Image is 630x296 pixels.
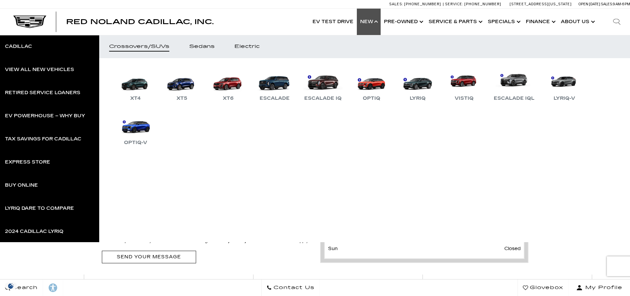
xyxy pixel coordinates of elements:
[464,2,501,6] span: [PHONE_NUMBER]
[179,35,225,58] a: Sedans
[359,94,384,102] div: OPTIQ
[220,94,237,102] div: XT6
[208,68,248,102] a: XT6
[443,2,503,6] a: Service: [PHONE_NUMBER]
[189,44,215,49] div: Sedans
[5,183,38,188] div: Buy Online
[99,35,179,58] a: Crossovers/SUVs
[528,283,563,292] span: Glovebox
[406,94,429,102] div: LYRIQ
[613,2,630,6] span: 9 AM-6 PM
[173,94,190,102] div: XT5
[404,2,441,6] span: [PHONE_NUMBER]
[381,9,425,35] a: Pre-Owned
[357,9,381,35] a: New
[5,229,63,234] div: 2024 Cadillac LYRIQ
[256,94,293,102] div: Escalade
[261,279,320,296] a: Contact Us
[518,279,568,296] a: Glovebox
[444,68,484,102] a: VISTIQ
[5,91,80,95] div: Retired Service Loaners
[162,68,202,102] a: XT5
[504,244,521,253] span: Closed
[389,2,443,6] a: Sales: [PHONE_NUMBER]
[102,251,196,263] input: Send your message
[116,112,155,147] a: OPTIQ-V
[425,9,484,35] a: Service & Parts
[3,282,19,289] section: Click to Open Cookie Consent Modal
[5,114,85,118] div: EV Powerhouse – Why Buy
[5,137,81,141] div: Tax Savings for Cadillac
[225,35,270,58] a: Electric
[272,283,315,292] span: Contact Us
[66,18,214,25] a: Red Noland Cadillac, Inc.
[490,94,538,102] div: Escalade IQL
[352,68,391,102] a: OPTIQ
[510,2,572,6] a: [STREET_ADDRESS][US_STATE]
[389,2,403,6] span: Sales:
[309,9,357,35] a: EV Test Drive
[484,9,523,35] a: Specials
[445,2,463,6] span: Service:
[127,94,144,102] div: XT4
[398,68,438,102] a: LYRIQ
[109,44,169,49] div: Crossovers/SUVs
[301,94,345,102] div: Escalade IQ
[3,282,19,289] img: Opt-Out Icon
[66,18,214,26] span: Red Noland Cadillac, Inc.
[255,68,294,102] a: Escalade
[13,16,46,28] img: Cadillac Dark Logo with Cadillac White Text
[544,68,584,102] a: LYRIQ-V
[5,44,32,49] div: Cadillac
[328,246,338,251] span: Sun
[523,9,558,35] a: Finance
[578,2,600,6] span: Open [DATE]
[558,9,597,35] a: About Us
[583,283,622,292] span: My Profile
[490,68,538,102] a: Escalade IQL
[5,160,50,165] div: Express Store
[301,68,345,102] a: Escalade IQ
[451,94,477,102] div: VISTIQ
[550,94,578,102] div: LYRIQ-V
[234,44,260,49] div: Electric
[601,2,613,6] span: Sales:
[116,68,155,102] a: XT4
[568,279,630,296] button: Open user profile menu
[10,283,38,292] span: Search
[5,67,74,72] div: View All New Vehicles
[121,139,150,147] div: OPTIQ-V
[5,206,74,211] div: LYRIQ Dare to Compare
